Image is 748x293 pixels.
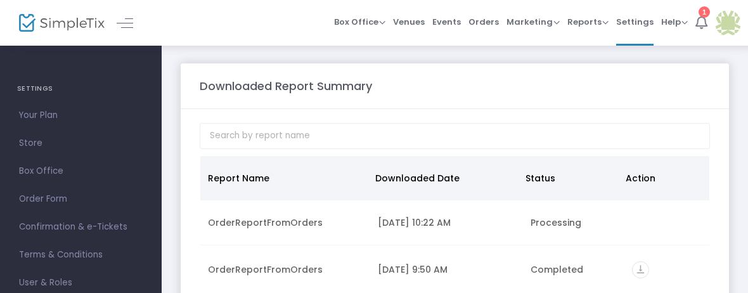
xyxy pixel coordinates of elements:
[378,263,515,276] div: 6/12/2025 9:50 AM
[19,247,143,263] span: Terms & Conditions
[567,16,609,28] span: Reports
[208,263,363,276] div: OrderReportFromOrders
[17,76,145,101] h4: SETTINGS
[632,261,649,278] i: vertical_align_bottom
[334,16,385,28] span: Box Office
[200,156,368,200] th: Report Name
[632,265,649,278] a: vertical_align_bottom
[616,6,654,38] span: Settings
[19,191,143,207] span: Order Form
[531,263,617,276] div: Completed
[506,16,560,28] span: Marketing
[518,156,618,200] th: Status
[19,163,143,179] span: Box Office
[19,107,143,124] span: Your Plan
[19,275,143,291] span: User & Roles
[19,135,143,152] span: Store
[19,219,143,235] span: Confirmation & e-Tickets
[208,216,363,229] div: OrderReportFromOrders
[368,156,518,200] th: Downloaded Date
[393,6,425,38] span: Venues
[699,6,710,18] div: 1
[200,123,710,149] input: Search by report name
[661,16,688,28] span: Help
[468,6,499,38] span: Orders
[618,156,702,200] th: Action
[200,77,372,94] m-panel-title: Downloaded Report Summary
[531,216,617,229] div: Processing
[432,6,461,38] span: Events
[632,261,702,278] div: https://go.SimpleTix.com/jc5mb
[378,216,515,229] div: 8/14/2025 10:22 AM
